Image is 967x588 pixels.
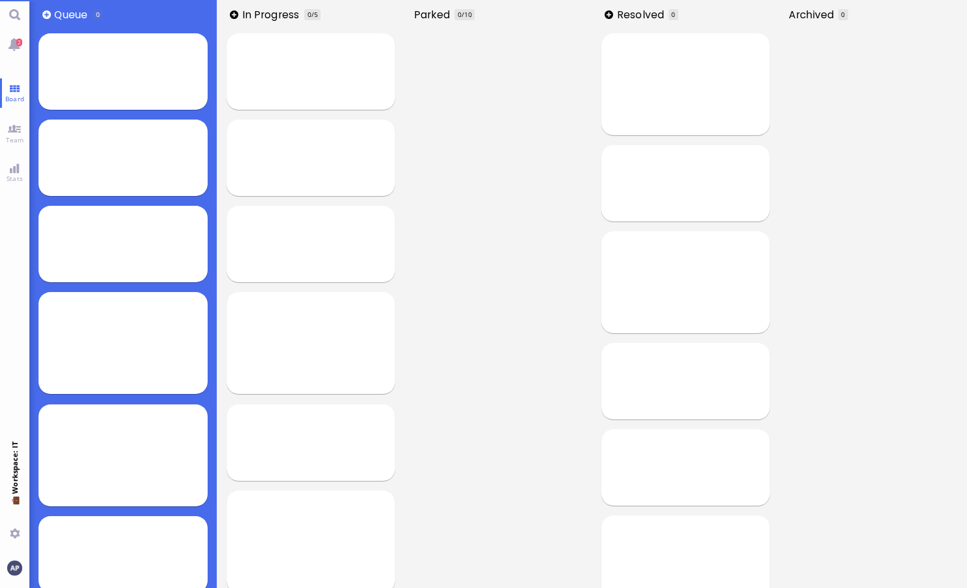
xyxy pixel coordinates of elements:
[308,10,311,19] span: 0
[462,10,472,19] span: /10
[242,7,304,22] span: In progress
[841,10,845,19] span: 0
[7,561,22,575] img: You
[311,10,318,19] span: /5
[414,7,454,22] span: Parked
[3,135,27,144] span: Team
[617,7,669,22] span: Resolved
[16,39,22,46] span: 2
[54,7,91,22] span: Queue
[605,10,613,19] button: Add
[10,494,20,523] span: 💼 Workspace: IT
[458,10,462,19] span: 0
[2,94,27,103] span: Board
[789,7,838,22] span: Archived
[671,10,675,19] span: 0
[3,174,26,183] span: Stats
[96,10,100,19] span: 0
[42,10,51,19] button: Add
[230,10,238,19] button: Add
